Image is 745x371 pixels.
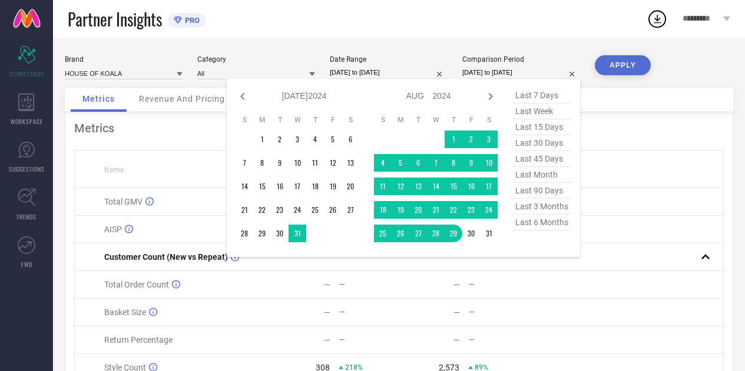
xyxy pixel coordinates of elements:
[409,154,427,172] td: Tue Aug 06 2024
[271,154,289,172] td: Tue Jul 09 2024
[330,55,448,63] div: Date Range
[480,131,498,148] td: Sat Aug 03 2024
[512,183,571,199] span: last 90 days
[392,178,409,195] td: Mon Aug 12 2024
[139,94,225,103] span: Revenue And Pricing
[253,201,271,219] td: Mon Jul 22 2024
[68,7,162,31] span: Partner Insights
[647,8,668,29] div: Open download list
[324,335,330,345] div: —
[392,115,409,125] th: Monday
[324,201,342,219] td: Fri Jul 26 2024
[271,178,289,195] td: Tue Jul 16 2024
[445,115,462,125] th: Thursday
[512,151,571,167] span: last 45 days
[21,260,32,269] span: FWD
[104,252,228,262] span: Customer Count (New vs Repeat)
[324,154,342,172] td: Fri Jul 12 2024
[197,55,315,63] div: Category
[236,89,250,103] div: Previous month
[462,55,580,63] div: Comparison Period
[236,154,253,172] td: Sun Jul 07 2024
[236,201,253,219] td: Sun Jul 21 2024
[324,178,342,195] td: Fri Jul 19 2024
[324,308,330,317] div: —
[374,225,392,242] td: Sun Aug 25 2024
[253,131,271,148] td: Mon Jul 01 2024
[427,201,445,219] td: Wed Aug 21 2024
[453,308,460,317] div: —
[462,66,580,79] input: Select comparison period
[392,154,409,172] td: Mon Aug 05 2024
[16,212,37,221] span: TRENDS
[330,66,448,79] input: Select date range
[392,225,409,242] td: Mon Aug 26 2024
[289,225,306,242] td: Wed Jul 31 2024
[409,201,427,219] td: Tue Aug 20 2024
[595,55,651,75] button: APPLY
[445,131,462,148] td: Thu Aug 01 2024
[253,225,271,242] td: Mon Jul 29 2024
[409,178,427,195] td: Tue Aug 13 2024
[324,115,342,125] th: Friday
[342,178,359,195] td: Sat Jul 20 2024
[339,308,399,316] div: —
[427,178,445,195] td: Wed Aug 14 2024
[289,201,306,219] td: Wed Jul 24 2024
[104,308,146,317] span: Basket Size
[462,115,480,125] th: Friday
[374,154,392,172] td: Sun Aug 04 2024
[512,215,571,230] span: last 6 months
[484,89,498,103] div: Next month
[306,178,324,195] td: Thu Jul 18 2024
[289,131,306,148] td: Wed Jul 03 2024
[289,115,306,125] th: Wednesday
[104,280,169,289] span: Total Order Count
[445,178,462,195] td: Thu Aug 15 2024
[512,135,571,151] span: last 30 days
[236,225,253,242] td: Sun Jul 28 2024
[427,154,445,172] td: Wed Aug 07 2024
[306,115,324,125] th: Thursday
[289,178,306,195] td: Wed Jul 17 2024
[512,167,571,183] span: last month
[236,115,253,125] th: Sunday
[253,154,271,172] td: Mon Jul 08 2024
[480,201,498,219] td: Sat Aug 24 2024
[409,225,427,242] td: Tue Aug 27 2024
[392,201,409,219] td: Mon Aug 19 2024
[342,131,359,148] td: Sat Jul 06 2024
[427,225,445,242] td: Wed Aug 28 2024
[453,335,460,345] div: —
[182,16,200,25] span: PRO
[469,308,528,316] div: —
[271,131,289,148] td: Tue Jul 02 2024
[104,166,124,174] span: Name
[339,280,399,289] div: —
[104,197,143,206] span: Total GMV
[480,178,498,195] td: Sat Aug 17 2024
[462,201,480,219] td: Fri Aug 23 2024
[512,103,571,119] span: last week
[512,119,571,135] span: last 15 days
[374,178,392,195] td: Sun Aug 11 2024
[74,121,724,135] div: Metrics
[462,178,480,195] td: Fri Aug 16 2024
[306,154,324,172] td: Thu Jul 11 2024
[469,336,528,344] div: —
[342,154,359,172] td: Sat Jul 13 2024
[271,115,289,125] th: Tuesday
[462,225,480,242] td: Fri Aug 30 2024
[306,131,324,148] td: Thu Jul 04 2024
[253,178,271,195] td: Mon Jul 15 2024
[374,115,392,125] th: Sunday
[82,94,115,103] span: Metrics
[512,88,571,103] span: last 7 days
[271,201,289,219] td: Tue Jul 23 2024
[427,115,445,125] th: Wednesday
[445,201,462,219] td: Thu Aug 22 2024
[65,55,183,63] div: Brand
[480,225,498,242] td: Sat Aug 31 2024
[289,154,306,172] td: Wed Jul 10 2024
[409,115,427,125] th: Tuesday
